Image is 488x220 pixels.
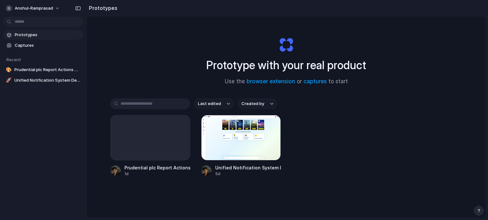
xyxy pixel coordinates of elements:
[201,115,281,177] a: Unified Notification System DesignUnified Notification System Design5d
[6,67,12,73] div: 🎨
[3,76,83,85] a: 🚀Unified Notification System Design
[225,77,348,86] span: Use the or to start
[241,101,264,107] span: Created by
[124,164,190,171] div: Prudential plc Report Actions Dashboard
[14,67,81,73] span: Prudential plc Report Actions Dashboard
[194,98,234,109] button: Last edited
[206,57,366,74] h1: Prototype with your real product
[14,77,81,84] span: Unified Notification System Design
[3,65,83,75] a: 🎨Prudential plc Report Actions Dashboard
[15,42,81,49] span: Captures
[86,4,117,12] h2: Prototypes
[6,77,12,84] div: 🚀
[110,115,190,177] a: Prudential plc Report Actions Dashboard1d
[15,32,81,38] span: Prototypes
[247,78,295,85] a: browser extension
[215,171,281,177] div: 5d
[3,3,63,13] button: anshul-ramprasad
[198,101,221,107] span: Last edited
[124,171,190,177] div: 1d
[238,98,277,109] button: Created by
[15,5,53,12] span: anshul-ramprasad
[3,41,83,50] a: Captures
[6,57,21,62] span: Recent
[215,164,281,171] div: Unified Notification System Design
[3,30,83,40] a: Prototypes
[303,78,327,85] a: captures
